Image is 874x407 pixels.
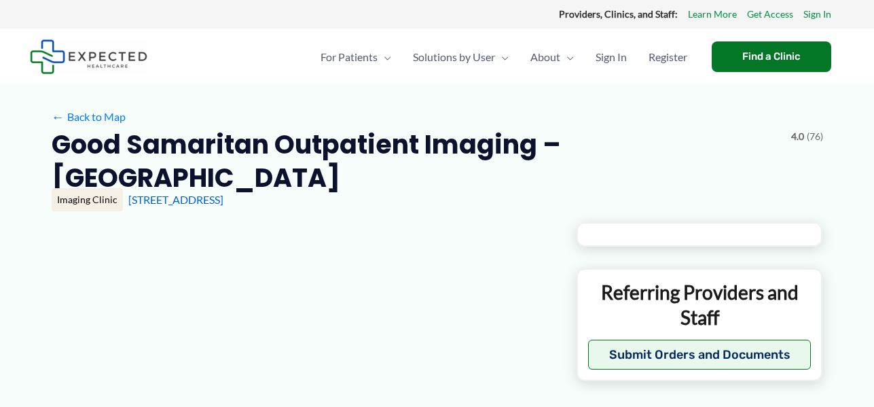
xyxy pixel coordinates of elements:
a: ←Back to Map [52,107,126,127]
span: Menu Toggle [378,33,391,81]
span: About [530,33,560,81]
a: AboutMenu Toggle [520,33,585,81]
a: Register [638,33,698,81]
div: Imaging Clinic [52,188,123,211]
span: Menu Toggle [495,33,509,81]
a: For PatientsMenu Toggle [310,33,402,81]
a: Sign In [585,33,638,81]
span: Sign In [596,33,627,81]
a: Solutions by UserMenu Toggle [402,33,520,81]
span: (76) [807,128,823,145]
a: [STREET_ADDRESS] [128,193,223,206]
a: Learn More [688,5,737,23]
a: Get Access [747,5,793,23]
img: Expected Healthcare Logo - side, dark font, small [30,39,147,74]
h2: Good Samaritan Outpatient Imaging – [GEOGRAPHIC_DATA] [52,128,780,195]
span: Menu Toggle [560,33,574,81]
a: Sign In [803,5,831,23]
p: Referring Providers and Staff [588,280,812,330]
button: Submit Orders and Documents [588,340,812,370]
span: Register [649,33,687,81]
strong: Providers, Clinics, and Staff: [559,8,678,20]
a: Find a Clinic [712,41,831,72]
span: Solutions by User [413,33,495,81]
span: 4.0 [791,128,804,145]
span: For Patients [321,33,378,81]
nav: Primary Site Navigation [310,33,698,81]
span: ← [52,110,65,123]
